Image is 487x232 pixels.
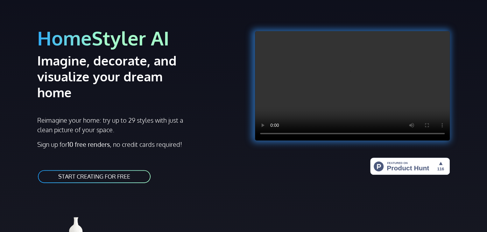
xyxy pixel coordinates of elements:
[37,115,189,134] p: Reimagine your home: try up to 29 styles with just a clean picture of your space.
[370,158,450,175] img: HomeStyler AI - Interior Design Made Easy: One Click to Your Dream Home | Product Hunt
[67,140,110,148] strong: 10 free renders
[37,26,240,50] h1: HomeStyler AI
[37,169,151,184] a: START CREATING FOR FREE
[37,140,240,149] p: Sign up for , no credit cards required!
[37,52,199,100] h2: Imagine, decorate, and visualize your dream home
